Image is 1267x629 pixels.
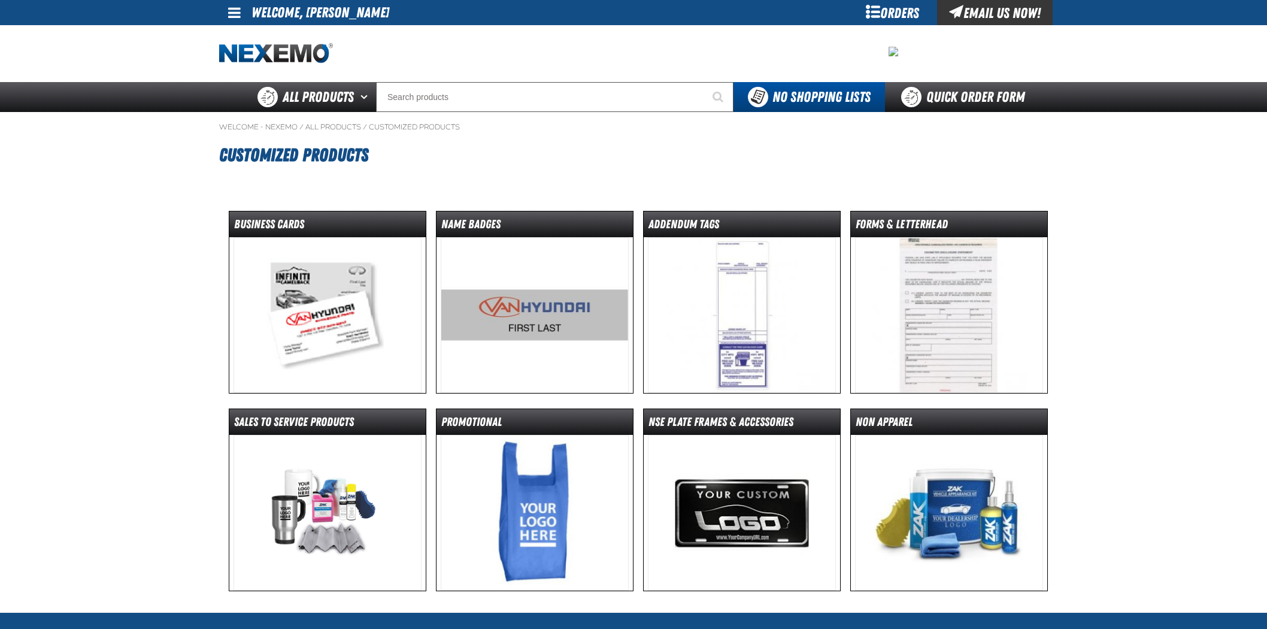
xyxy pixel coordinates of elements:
[369,122,460,132] a: Customized Products
[436,409,633,591] a: Promotional
[437,216,633,237] dt: Name Badges
[229,211,426,394] a: Business Cards
[234,237,422,393] img: Business Cards
[851,414,1047,435] dt: Non Apparel
[283,86,354,108] span: All Products
[441,435,629,591] img: Promotional
[219,43,333,64] a: Home
[648,435,836,591] img: nse Plate Frames & Accessories
[643,409,841,591] a: nse Plate Frames & Accessories
[229,409,426,591] a: Sales to Service Products
[644,216,840,237] dt: Addendum Tags
[299,122,304,132] span: /
[305,122,361,132] a: All Products
[376,82,733,112] input: Search
[229,216,426,237] dt: Business Cards
[363,122,367,132] span: /
[704,82,733,112] button: Start Searching
[643,211,841,394] a: Addendum Tags
[644,414,840,435] dt: nse Plate Frames & Accessories
[885,82,1047,112] a: Quick Order Form
[219,43,333,64] img: Nexemo logo
[436,211,633,394] a: Name Badges
[219,122,1048,132] nav: Breadcrumbs
[850,409,1048,591] a: Non Apparel
[889,47,898,56] img: 792e258ba9f2e0418e18c59e573ab877.png
[219,122,298,132] a: Welcome - Nexemo
[219,139,1048,171] h1: Customized Products
[437,414,633,435] dt: Promotional
[855,435,1044,591] img: Non Apparel
[648,237,836,393] img: Addendum Tags
[234,435,422,591] img: Sales to Service Products
[441,237,629,393] img: Name Badges
[356,82,376,112] button: Open All Products pages
[851,216,1047,237] dt: Forms & Letterhead
[772,89,871,105] span: No Shopping Lists
[733,82,885,112] button: You do not have available Shopping Lists. Open to Create a New List
[229,414,426,435] dt: Sales to Service Products
[855,237,1044,393] img: Forms & Letterhead
[850,211,1048,394] a: Forms & Letterhead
